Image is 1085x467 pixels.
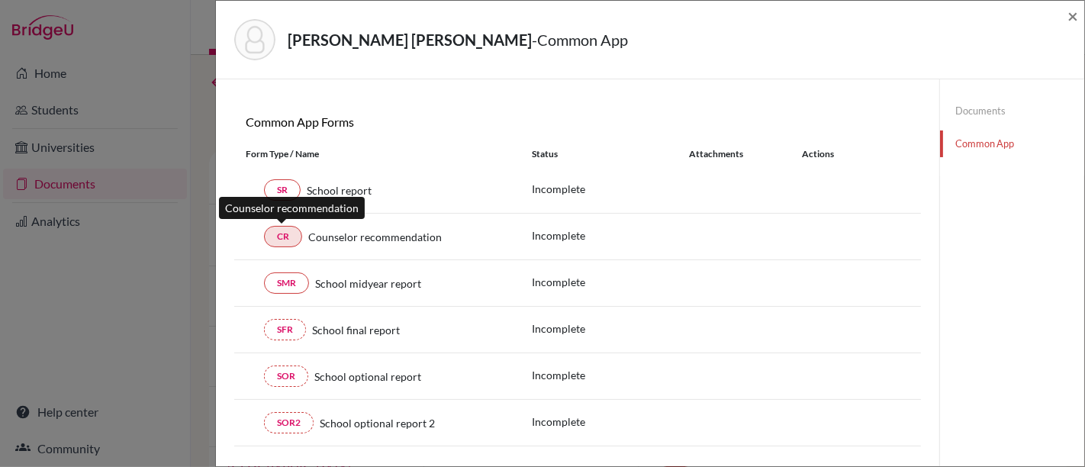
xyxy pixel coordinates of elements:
[532,367,689,383] p: Incomplete
[264,366,308,387] a: SOR
[219,197,365,219] div: Counselor recommendation
[307,182,372,198] span: School report
[308,229,442,245] span: Counselor recommendation
[689,147,784,161] div: Attachments
[264,272,309,294] a: SMR
[532,274,689,290] p: Incomplete
[264,179,301,201] a: SR
[234,147,520,161] div: Form Type / Name
[940,130,1084,157] a: Common App
[532,227,689,243] p: Incomplete
[532,147,689,161] div: Status
[532,181,689,197] p: Incomplete
[940,98,1084,124] a: Documents
[314,369,421,385] span: School optional report
[264,319,306,340] a: SFR
[784,147,878,161] div: Actions
[234,114,578,129] h6: Common App Forms
[532,414,689,430] p: Incomplete
[264,226,302,247] a: CR
[312,322,400,338] span: School final report
[320,415,435,431] span: School optional report 2
[264,412,314,433] a: SOR2
[1067,7,1078,25] button: Close
[532,31,628,49] span: - Common App
[532,320,689,337] p: Incomplete
[315,275,421,291] span: School midyear report
[288,31,532,49] strong: [PERSON_NAME] [PERSON_NAME]
[1067,5,1078,27] span: ×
